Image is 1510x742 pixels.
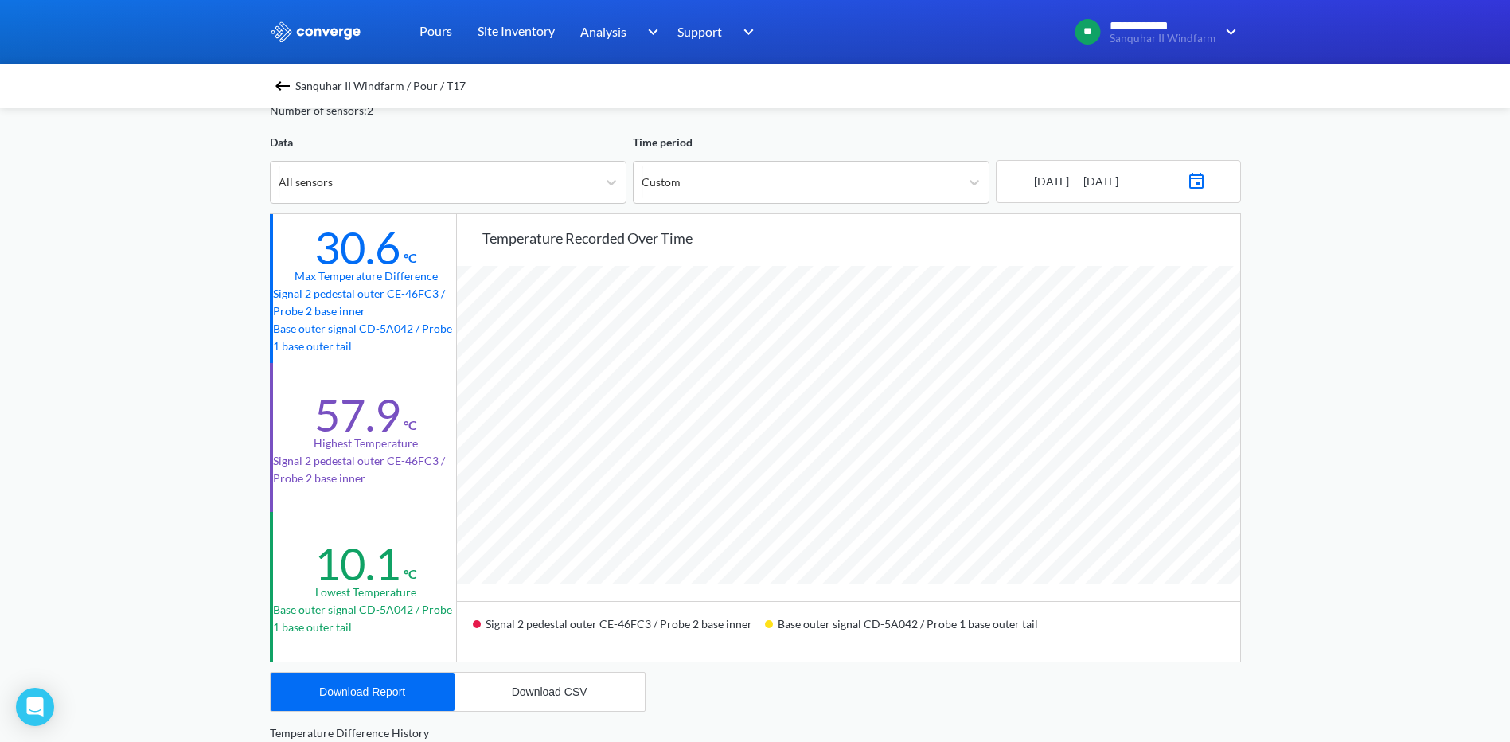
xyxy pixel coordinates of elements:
[270,134,626,151] div: Data
[16,688,54,726] div: Open Intercom Messenger
[1110,33,1215,45] span: Sanquhar II Windfarm
[270,724,1241,742] div: Temperature Difference History
[295,268,438,285] div: Max temperature difference
[314,221,400,275] div: 30.6
[473,611,765,649] div: Signal 2 pedestal outer CE-46FC3 / Probe 2 base inner
[642,174,681,191] div: Custom
[1187,168,1206,190] img: calendar_icon_blu.svg
[633,134,989,151] div: Time period
[637,22,662,41] img: downArrow.svg
[677,21,722,41] span: Support
[273,601,459,636] p: Base outer signal CD-5A042 / Probe 1 base outer tail
[270,21,362,42] img: logo_ewhite.svg
[512,685,587,698] div: Download CSV
[295,75,466,97] span: Sanquhar II Windfarm / Pour / T17
[273,285,459,320] p: Signal 2 pedestal outer CE-46FC3 / Probe 2 base inner
[270,102,373,119] div: Number of sensors: 2
[273,76,292,96] img: backspace.svg
[314,435,418,452] div: Highest temperature
[733,22,759,41] img: downArrow.svg
[455,673,645,711] button: Download CSV
[279,174,333,191] div: All sensors
[271,673,455,711] button: Download Report
[765,611,1051,649] div: Base outer signal CD-5A042 / Probe 1 base outer tail
[273,320,459,355] p: Base outer signal CD-5A042 / Probe 1 base outer tail
[1031,173,1118,190] div: [DATE] — [DATE]
[314,537,400,591] div: 10.1
[273,452,459,487] p: Signal 2 pedestal outer CE-46FC3 / Probe 2 base inner
[315,584,416,601] div: Lowest temperature
[319,685,405,698] div: Download Report
[580,21,626,41] span: Analysis
[482,227,1240,249] div: Temperature recorded over time
[1215,22,1241,41] img: downArrow.svg
[314,388,400,442] div: 57.9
